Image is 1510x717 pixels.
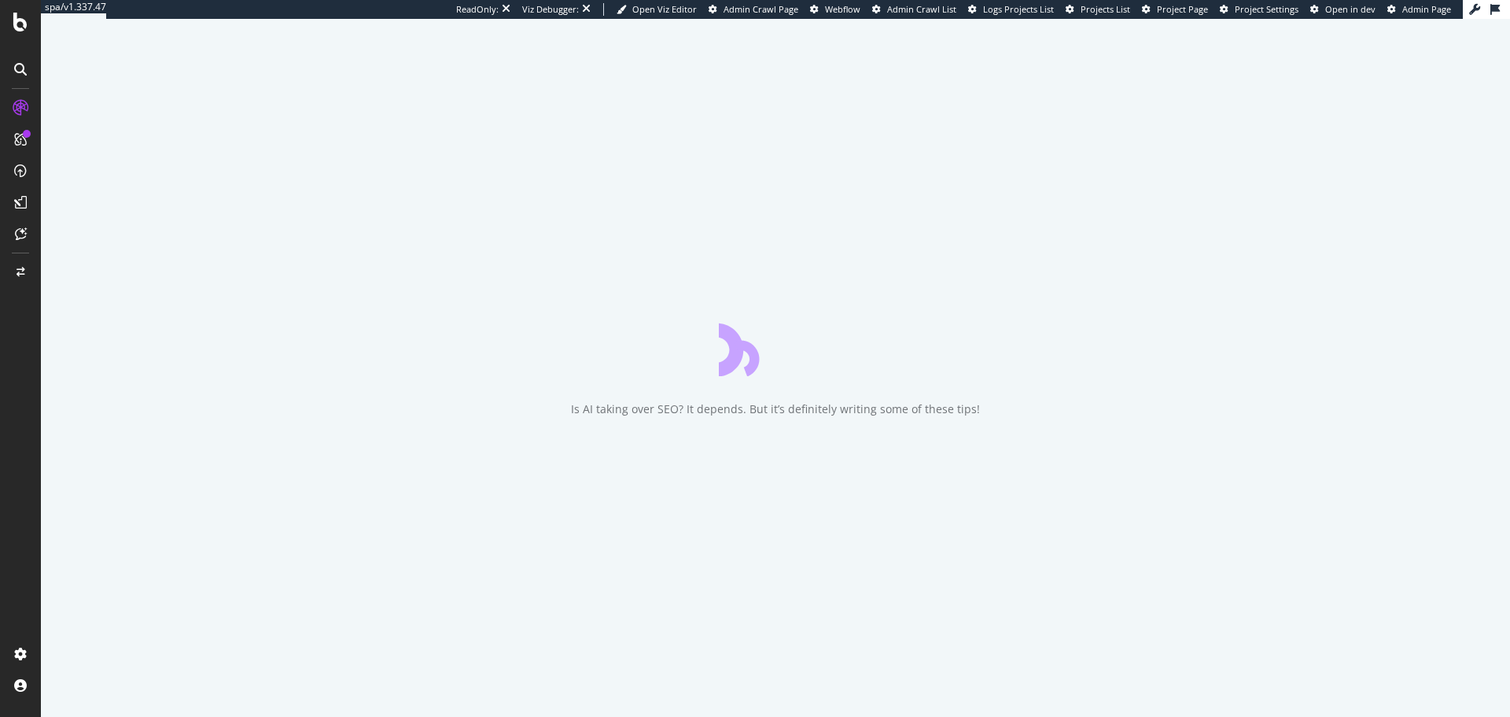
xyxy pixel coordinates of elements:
[968,3,1054,16] a: Logs Projects List
[719,320,832,376] div: animation
[1220,3,1298,16] a: Project Settings
[724,3,798,15] span: Admin Crawl Page
[810,3,860,16] a: Webflow
[887,3,956,15] span: Admin Crawl List
[1402,3,1451,15] span: Admin Page
[1066,3,1130,16] a: Projects List
[1081,3,1130,15] span: Projects List
[571,401,980,417] div: Is AI taking over SEO? It depends. But it’s definitely writing some of these tips!
[872,3,956,16] a: Admin Crawl List
[825,3,860,15] span: Webflow
[709,3,798,16] a: Admin Crawl Page
[1142,3,1208,16] a: Project Page
[1157,3,1208,15] span: Project Page
[632,3,697,15] span: Open Viz Editor
[617,3,697,16] a: Open Viz Editor
[456,3,499,16] div: ReadOnly:
[983,3,1054,15] span: Logs Projects List
[1310,3,1376,16] a: Open in dev
[1387,3,1451,16] a: Admin Page
[1325,3,1376,15] span: Open in dev
[522,3,579,16] div: Viz Debugger:
[1235,3,1298,15] span: Project Settings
